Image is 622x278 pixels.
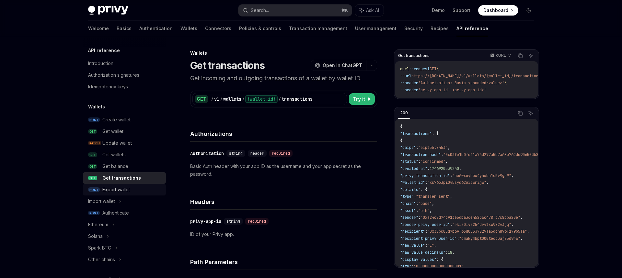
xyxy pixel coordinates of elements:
[211,96,213,102] div: /
[450,194,452,199] span: ,
[400,250,445,255] span: "raw_value_decimals"
[353,95,365,103] span: Try it
[311,60,366,71] button: Open in ChatGPT
[427,229,527,234] span: "0x38bc05d7b69f63d05337829fa5dc4896f179b5fa"
[516,109,524,117] button: Copy the contents from the code block
[520,215,523,220] span: ,
[416,145,418,150] span: :
[445,159,448,164] span: ,
[83,69,166,81] a: Authorization signatures
[400,257,436,262] span: "display_values"
[430,166,459,171] span: 1746920539240
[414,264,464,269] span: "0.000000000000000001"
[452,173,511,178] span: "au6wxoyhbw4yhwbn1s5v9gs9"
[83,207,166,219] a: POSTAuthenticate
[430,66,436,72] span: GET
[450,173,452,178] span: :
[436,66,439,72] span: \
[418,215,420,220] span: :
[496,53,506,58] p: cURL
[349,93,375,105] button: Try it
[355,21,397,36] a: User management
[418,145,448,150] span: "eip155:8453"
[526,51,535,60] button: Ask AI
[190,150,224,157] div: Authorization
[83,137,166,149] a: PATCHUpdate wallet
[448,145,450,150] span: ,
[414,194,416,199] span: :
[452,222,511,227] span: "rkiz0ivz254drv1xw982v3jq"
[511,173,513,178] span: ,
[102,209,129,217] div: Authenticate
[245,218,269,225] div: required
[190,129,377,138] h4: Authorizations
[400,159,418,164] span: "status"
[400,222,450,227] span: "sender_privy_user_id"
[226,219,240,224] span: string
[486,180,489,185] span: ,
[478,5,518,16] a: Dashboard
[88,47,120,54] h5: API reference
[223,96,241,102] div: wallets
[366,7,379,14] span: Ask AI
[452,250,455,255] span: ,
[441,152,443,157] span: :
[450,222,452,227] span: :
[400,264,411,269] span: "eth"
[411,73,541,79] span: https://[DOMAIN_NAME]/v1/wallets/{wallet_id}/transactions
[282,96,313,102] div: transactions
[400,73,411,79] span: --url
[139,21,173,36] a: Authentication
[229,151,243,156] span: string
[88,232,103,240] div: Solana
[425,180,427,185] span: :
[190,60,265,71] h1: Get transactions
[418,208,430,213] span: "eth"
[400,173,450,178] span: "privy_transaction_id"
[83,172,166,184] a: GETGet transactions
[420,215,520,220] span: "0xa24c8d74c913e5dba36e45236c478f37c8bba20e"
[432,7,445,14] a: Demo
[190,230,377,238] p: ID of your Privy app.
[425,243,427,248] span: :
[400,208,416,213] span: "asset"
[102,162,128,170] div: Get balance
[83,149,166,161] a: GETGet wallets
[220,96,223,102] div: /
[190,74,377,83] p: Get incoming and outgoing transactions of a wallet by wallet ID.
[102,116,131,124] div: Create wallet
[453,7,470,14] a: Support
[88,256,115,263] div: Other chains
[418,87,486,93] span: 'privy-app-id: <privy-app-id>'
[88,187,100,192] span: POST
[341,8,348,13] span: ⌘ K
[400,87,418,93] span: --header
[289,21,347,36] a: Transaction management
[180,21,197,36] a: Wallets
[88,197,115,205] div: Import wallet
[83,58,166,69] a: Introduction
[102,174,141,182] div: Get transactions
[400,124,402,129] span: {
[102,186,130,194] div: Export wallet
[400,66,409,72] span: curl
[430,208,432,213] span: ,
[418,159,420,164] span: :
[190,162,377,178] p: Basic Auth header with your app ID as the username and your app secret as the password.
[416,201,418,206] span: :
[448,250,452,255] span: 18
[242,96,245,102] div: /
[418,80,504,85] span: 'Authorization: Basic <encoded-value>'
[400,131,432,136] span: "transactions"
[400,236,457,241] span: "recipient_privy_user_id"
[323,62,362,69] span: Open in ChatGPT
[239,21,281,36] a: Policies & controls
[445,250,448,255] span: :
[190,258,377,266] h4: Path Parameters
[355,5,384,16] button: Ask AI
[432,201,434,206] span: ,
[195,95,208,103] div: GET
[520,236,523,241] span: ,
[88,129,97,134] span: GET
[214,96,219,102] div: v1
